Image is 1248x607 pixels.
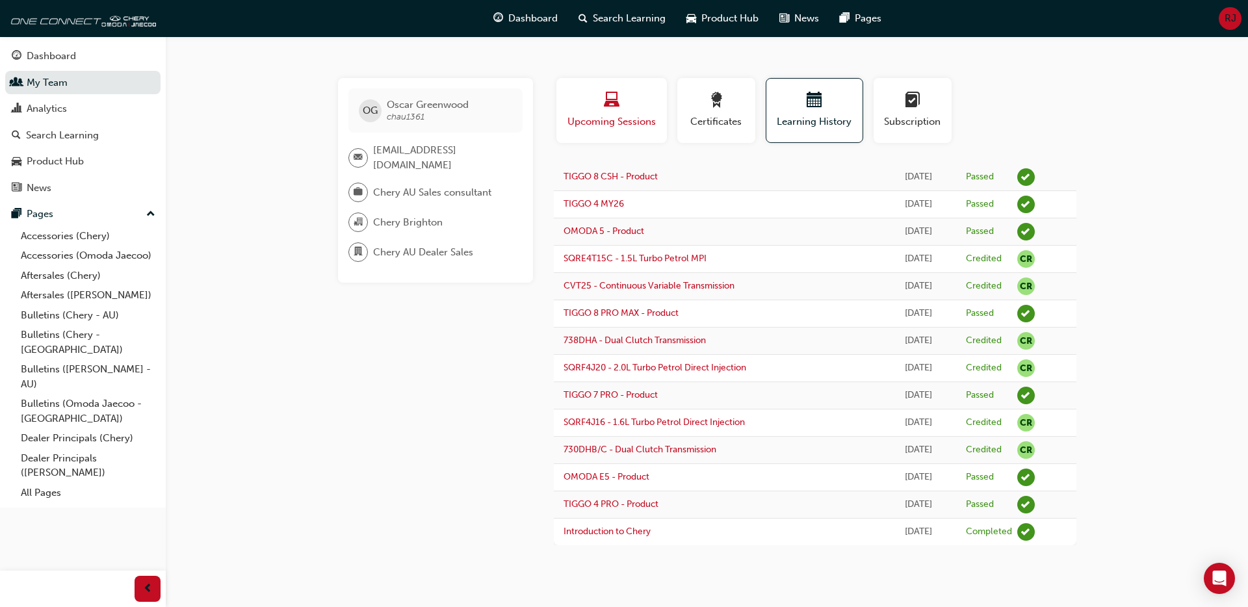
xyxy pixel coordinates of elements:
a: Accessories (Chery) [16,226,161,246]
a: Bulletins (Chery - AU) [16,305,161,326]
span: briefcase-icon [354,184,363,201]
div: Passed [966,307,994,320]
a: guage-iconDashboard [483,5,568,32]
div: Mon Nov 18 2024 03:51:03 GMT+0100 (Central European Standard Time) [890,224,946,239]
div: Completed [966,526,1012,538]
a: SQRF4J16 - 1.6L Turbo Petrol Direct Injection [564,417,745,428]
a: SQRF4J20 - 2.0L Turbo Petrol Direct Injection [564,362,746,373]
div: Dashboard [27,49,76,64]
span: laptop-icon [604,92,619,110]
div: Pages [27,207,53,222]
span: guage-icon [493,10,503,27]
div: Passed [966,226,994,238]
span: calendar-icon [807,92,822,110]
button: Upcoming Sessions [556,78,667,143]
a: Bulletins (Chery - [GEOGRAPHIC_DATA]) [16,325,161,359]
div: Search Learning [26,128,99,143]
span: award-icon [708,92,724,110]
span: guage-icon [12,51,21,62]
div: Passed [966,171,994,183]
span: email-icon [354,149,363,166]
span: prev-icon [143,581,153,597]
a: car-iconProduct Hub [676,5,769,32]
span: [EMAIL_ADDRESS][DOMAIN_NAME] [373,143,512,172]
div: Credited [966,362,1002,374]
span: Subscription [883,114,942,129]
span: null-icon [1017,332,1035,350]
div: Mon Nov 18 2024 03:49:01 GMT+0100 (Central European Standard Time) [890,361,946,376]
div: Mon Nov 18 2024 03:46:34 GMT+0100 (Central European Standard Time) [890,388,946,403]
a: Product Hub [5,149,161,174]
div: Mon Nov 18 2024 03:41:27 GMT+0100 (Central European Standard Time) [890,470,946,485]
a: OMODA E5 - Product [564,471,649,482]
span: news-icon [779,10,789,27]
a: TIGGO 8 CSH - Product [564,171,658,182]
span: learningRecordVerb_PASS-icon [1017,305,1035,322]
a: TIGGO 7 PRO - Product [564,389,658,400]
span: Pages [855,11,881,26]
span: OG [363,103,378,118]
span: car-icon [686,10,696,27]
div: Credited [966,253,1002,265]
div: Passed [966,389,994,402]
a: 738DHA - Dual Clutch Transmission [564,335,706,346]
span: chau1361 [387,111,424,122]
a: TIGGO 8 PRO MAX - Product [564,307,679,318]
div: Mon Nov 18 2024 03:46:34 GMT+0100 (Central European Standard Time) [890,443,946,458]
span: Oscar Greenwood [387,99,469,110]
div: Credited [966,335,1002,347]
div: Tue Aug 26 2025 02:27:43 GMT+0200 (Central European Summer Time) [890,197,946,212]
span: Upcoming Sessions [566,114,657,129]
div: Mon Nov 18 2024 03:51:03 GMT+0100 (Central European Standard Time) [890,252,946,266]
a: My Team [5,71,161,95]
button: Certificates [677,78,755,143]
span: learningRecordVerb_PASS-icon [1017,168,1035,186]
a: Dealer Principals ([PERSON_NAME]) [16,448,161,483]
button: Learning History [766,78,863,143]
span: Product Hub [701,11,759,26]
span: search-icon [578,10,588,27]
span: people-icon [12,77,21,89]
span: null-icon [1017,278,1035,295]
span: Learning History [776,114,853,129]
div: Credited [966,444,1002,456]
span: car-icon [12,156,21,168]
a: Search Learning [5,123,161,148]
a: Bulletins (Omoda Jaecoo - [GEOGRAPHIC_DATA]) [16,394,161,428]
button: DashboardMy TeamAnalyticsSearch LearningProduct HubNews [5,42,161,202]
div: Analytics [27,101,67,116]
span: learningRecordVerb_PASS-icon [1017,223,1035,240]
span: Chery Brighton [373,215,443,230]
span: pages-icon [12,209,21,220]
div: News [27,181,51,196]
button: Pages [5,202,161,226]
span: news-icon [12,183,21,194]
a: 730DHB/C - Dual Clutch Transmission [564,444,716,455]
img: oneconnect [6,5,156,31]
a: Introduction to Chery [564,526,651,537]
a: Dealer Principals (Chery) [16,428,161,448]
div: Mon Nov 18 2024 03:51:03 GMT+0100 (Central European Standard Time) [890,279,946,294]
span: search-icon [12,130,21,142]
a: News [5,176,161,200]
a: Aftersales (Chery) [16,266,161,286]
a: news-iconNews [769,5,829,32]
button: RJ [1219,7,1241,30]
a: TIGGO 4 MY26 [564,198,624,209]
span: Search Learning [593,11,666,26]
span: learningRecordVerb_COMPLETE-icon [1017,523,1035,541]
span: learningRecordVerb_PASS-icon [1017,387,1035,404]
span: Certificates [687,114,746,129]
div: Sun Nov 17 2024 21:36:07 GMT+0100 (Central European Standard Time) [890,497,946,512]
span: RJ [1225,11,1236,26]
span: up-icon [146,206,155,223]
a: TIGGO 4 PRO - Product [564,498,658,510]
span: learningRecordVerb_PASS-icon [1017,469,1035,486]
div: Passed [966,198,994,211]
span: learningRecordVerb_PASS-icon [1017,496,1035,513]
div: Credited [966,417,1002,429]
div: Mon Nov 18 2024 03:49:01 GMT+0100 (Central European Standard Time) [890,333,946,348]
span: department-icon [354,244,363,261]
